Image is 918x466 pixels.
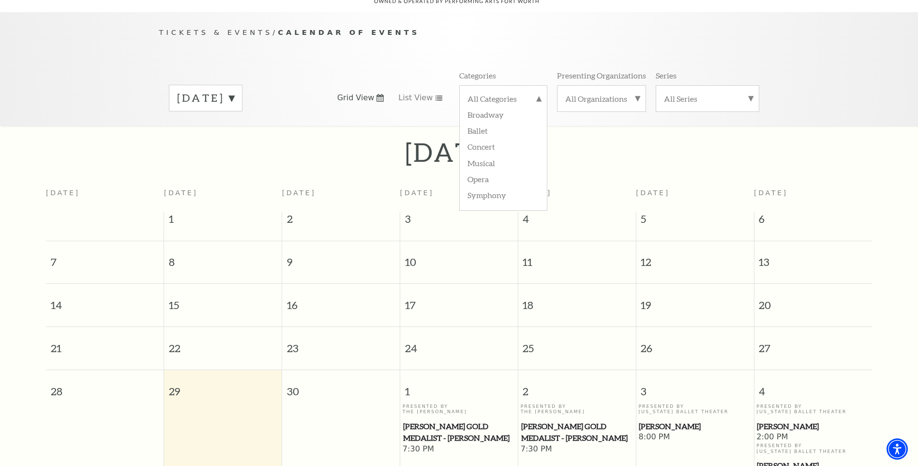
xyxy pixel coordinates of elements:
span: Calendar of Events [278,28,420,36]
span: 9 [282,241,400,275]
span: 22 [164,327,282,360]
span: 28 [46,370,164,404]
p: Presented By [US_STATE] Ballet Theater [638,404,751,415]
span: [DATE] [636,189,670,197]
span: [DATE] [400,189,434,197]
span: 5 [636,212,754,231]
span: 17 [400,284,518,317]
span: 16 [282,284,400,317]
p: Categories [459,70,496,80]
span: 27 [754,327,872,360]
p: / [159,27,759,39]
span: [PERSON_NAME] [757,420,869,433]
span: 13 [754,241,872,275]
span: 11 [518,241,636,275]
span: 1 [400,370,518,404]
p: Presenting Organizations [557,70,646,80]
label: Broadway [467,106,539,122]
span: [DATE] [282,189,316,197]
label: Ballet [467,122,539,138]
p: Presented By The [PERSON_NAME] [403,404,515,415]
span: 2:00 PM [756,432,870,443]
span: 23 [282,327,400,360]
label: Concert [467,138,539,154]
span: 30 [282,370,400,404]
span: 26 [636,327,754,360]
span: 6 [754,212,872,231]
span: 4 [754,370,872,404]
a: Grid View [337,93,384,103]
span: 10 [400,241,518,275]
span: 21 [46,327,164,360]
h2: [DATE] [405,137,497,168]
a: Peter Pan [756,420,870,433]
span: 1 [164,212,282,231]
span: 3 [400,212,518,231]
span: 29 [164,370,282,404]
span: [DATE] [164,189,198,197]
span: 18 [518,284,636,317]
th: [DATE] [46,183,164,212]
span: Grid View [337,93,375,103]
p: Series [656,70,677,80]
span: 7:30 PM [521,444,633,455]
p: Presented By [US_STATE] Ballet Theater [756,443,870,454]
label: Musical [467,155,539,171]
p: Presented By [US_STATE] Ballet Theater [756,404,870,415]
div: Accessibility Menu [887,438,908,460]
span: 8 [164,241,282,275]
label: All Organizations [565,93,638,104]
a: Cliburn Gold Medalist - Aristo Sham [403,420,515,444]
span: 12 [636,241,754,275]
span: List View [398,93,433,103]
a: List View [398,93,443,103]
span: [PERSON_NAME] Gold Medalist - [PERSON_NAME] [403,420,515,444]
span: 2 [282,212,400,231]
span: [PERSON_NAME] Gold Medalist - [PERSON_NAME] [521,420,633,444]
span: 15 [164,284,282,317]
span: 8:00 PM [638,432,751,443]
p: Presented By The [PERSON_NAME] [521,404,633,415]
span: [PERSON_NAME] [639,420,751,433]
span: [DATE] [754,189,788,197]
span: 4 [518,212,636,231]
span: 25 [518,327,636,360]
span: 14 [46,284,164,317]
span: Tickets & Events [159,28,273,36]
span: 24 [400,327,518,360]
span: 7:30 PM [403,444,515,455]
span: 7 [46,241,164,275]
span: 19 [636,284,754,317]
label: All Categories [467,93,539,106]
a: Peter Pan [638,420,751,433]
span: 2 [518,370,636,404]
label: All Series [664,93,751,104]
label: [DATE] [177,91,234,106]
span: 3 [636,370,754,404]
label: Opera [467,171,539,186]
label: Symphony [467,186,539,202]
a: Cliburn Gold Medalist - Aristo Sham [521,420,633,444]
span: 20 [754,284,872,317]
